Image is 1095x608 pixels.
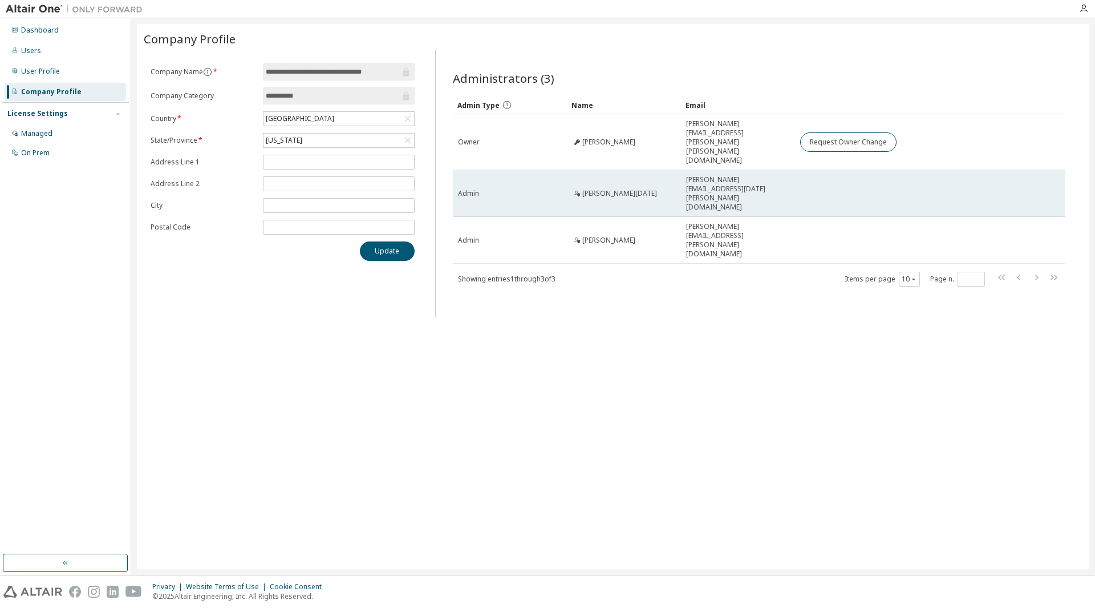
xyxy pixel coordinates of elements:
[151,158,256,167] label: Address Line 1
[458,189,479,198] span: Admin
[21,87,82,96] div: Company Profile
[152,591,328,601] p: © 2025 Altair Engineering, Inc. All Rights Reserved.
[263,112,414,126] div: [GEOGRAPHIC_DATA]
[151,201,256,210] label: City
[69,586,81,598] img: facebook.svg
[264,134,304,147] div: [US_STATE]
[21,148,50,158] div: On Prem
[151,91,256,100] label: Company Category
[264,112,336,125] div: [GEOGRAPHIC_DATA]
[686,96,790,114] div: Email
[125,586,142,598] img: youtube.svg
[686,119,790,165] span: [PERSON_NAME][EMAIL_ADDRESS][PERSON_NAME][PERSON_NAME][DOMAIN_NAME]
[152,582,186,591] div: Privacy
[107,586,119,598] img: linkedin.svg
[686,175,790,212] span: [PERSON_NAME][EMAIL_ADDRESS][DATE][PERSON_NAME][DOMAIN_NAME]
[845,272,920,287] span: Items per page
[360,241,415,261] button: Update
[151,67,256,76] label: Company Name
[453,70,554,86] span: Administrators (3)
[21,26,59,35] div: Dashboard
[458,274,555,284] span: Showing entries 1 through 3 of 3
[144,31,236,47] span: Company Profile
[7,109,68,118] div: License Settings
[930,272,985,287] span: Page n.
[270,582,328,591] div: Cookie Consent
[186,582,270,591] div: Website Terms of Use
[151,136,256,145] label: State/Province
[902,275,917,284] button: 10
[21,67,60,76] div: User Profile
[800,132,897,152] button: Request Owner Change
[686,222,790,259] span: [PERSON_NAME][EMAIL_ADDRESS][PERSON_NAME][DOMAIN_NAME]
[151,223,256,232] label: Postal Code
[571,96,676,114] div: Name
[21,129,52,138] div: Managed
[203,67,212,76] button: information
[151,179,256,188] label: Address Line 2
[88,586,100,598] img: instagram.svg
[582,189,657,198] span: [PERSON_NAME][DATE]
[457,100,500,110] span: Admin Type
[458,236,479,245] span: Admin
[582,138,635,147] span: [PERSON_NAME]
[458,138,480,147] span: Owner
[151,114,256,123] label: Country
[6,3,148,15] img: Altair One
[3,586,62,598] img: altair_logo.svg
[582,236,635,245] span: [PERSON_NAME]
[263,134,414,147] div: [US_STATE]
[21,46,41,55] div: Users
